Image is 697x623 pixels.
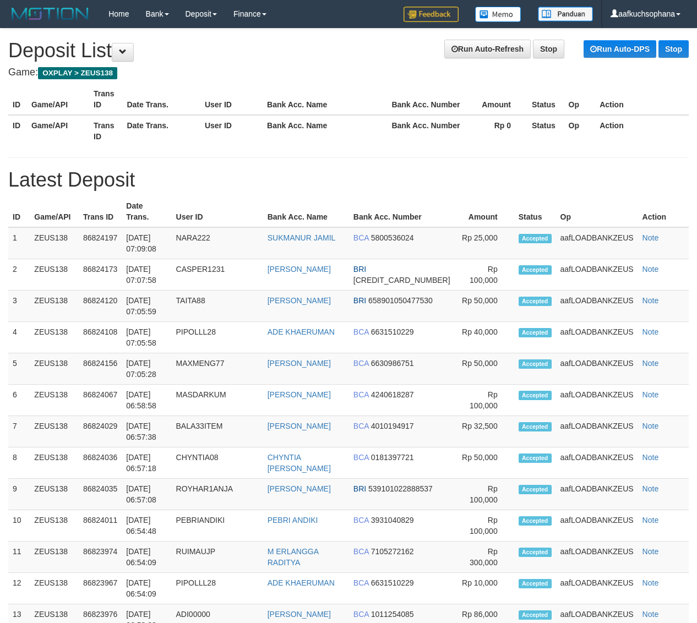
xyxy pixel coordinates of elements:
[595,115,689,146] th: Action
[79,447,122,479] td: 86824036
[172,353,263,385] td: MAXMENG77
[642,296,659,305] a: Note
[455,416,514,447] td: Rp 32,500
[519,265,552,275] span: Accepted
[519,391,552,400] span: Accepted
[556,259,638,291] td: aafLOADBANKZEUS
[79,573,122,604] td: 86823967
[268,327,335,336] a: ADE KHAERUMAN
[638,196,689,227] th: Action
[642,359,659,368] a: Note
[455,385,514,416] td: Rp 100,000
[172,322,263,353] td: PIPOLLL28
[444,40,531,58] a: Run Auto-Refresh
[519,516,552,526] span: Accepted
[200,84,263,115] th: User ID
[30,196,79,227] th: Game/API
[172,510,263,542] td: PEBRIANDIKI
[371,359,414,368] span: 6630986751
[371,422,414,430] span: 4010194917
[519,548,552,557] span: Accepted
[519,422,552,431] span: Accepted
[519,485,552,494] span: Accepted
[465,84,527,115] th: Amount
[371,578,414,587] span: 6631510229
[79,322,122,353] td: 86824108
[263,115,387,146] th: Bank Acc. Name
[353,422,369,430] span: BCA
[455,510,514,542] td: Rp 100,000
[79,510,122,542] td: 86824011
[519,579,552,588] span: Accepted
[353,296,366,305] span: BRI
[353,610,369,619] span: BCA
[27,115,89,146] th: Game/API
[172,542,263,573] td: RUIMAUJP
[268,359,331,368] a: [PERSON_NAME]
[353,327,369,336] span: BCA
[642,484,659,493] a: Note
[27,84,89,115] th: Game/API
[79,353,122,385] td: 86824156
[519,297,552,306] span: Accepted
[268,610,331,619] a: [PERSON_NAME]
[8,84,27,115] th: ID
[30,510,79,542] td: ZEUS138
[475,7,521,22] img: Button%20Memo.svg
[268,265,331,274] a: [PERSON_NAME]
[519,328,552,337] span: Accepted
[30,322,79,353] td: ZEUS138
[8,6,92,22] img: MOTION_logo.png
[455,196,514,227] th: Amount
[79,227,122,259] td: 86824197
[172,227,263,259] td: NARA222
[268,547,319,567] a: M ERLANGGA RADITYA
[349,196,455,227] th: Bank Acc. Number
[556,542,638,573] td: aafLOADBANKZEUS
[30,573,79,604] td: ZEUS138
[122,353,171,385] td: [DATE] 07:05:28
[642,453,659,462] a: Note
[642,578,659,587] a: Note
[642,233,659,242] a: Note
[353,547,369,556] span: BCA
[8,542,30,573] td: 11
[404,7,459,22] img: Feedback.jpg
[642,390,659,399] a: Note
[533,40,564,58] a: Stop
[371,610,414,619] span: 1011254085
[200,115,263,146] th: User ID
[79,542,122,573] td: 86823974
[268,578,335,587] a: ADE KHAERUMAN
[564,84,596,115] th: Op
[371,327,414,336] span: 6631510229
[519,610,552,620] span: Accepted
[455,259,514,291] td: Rp 100,000
[122,416,171,447] td: [DATE] 06:57:38
[353,265,366,274] span: BRI
[368,484,433,493] span: 539101022888537
[556,510,638,542] td: aafLOADBANKZEUS
[79,416,122,447] td: 86824029
[455,573,514,604] td: Rp 10,000
[30,291,79,322] td: ZEUS138
[172,573,263,604] td: PIPOLLL28
[584,40,656,58] a: Run Auto-DPS
[172,416,263,447] td: BALA33ITEM
[371,453,414,462] span: 0181397721
[8,385,30,416] td: 6
[268,516,318,524] a: PEBRI ANDIKI
[371,547,414,556] span: 7105272162
[455,353,514,385] td: Rp 50,000
[30,479,79,510] td: ZEUS138
[353,484,366,493] span: BRI
[172,385,263,416] td: MASDARKUM
[122,291,171,322] td: [DATE] 07:05:59
[556,196,638,227] th: Op
[642,327,659,336] a: Note
[268,296,331,305] a: [PERSON_NAME]
[79,385,122,416] td: 86824067
[455,227,514,259] td: Rp 25,000
[89,115,122,146] th: Trans ID
[172,447,263,479] td: CHYNTIA08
